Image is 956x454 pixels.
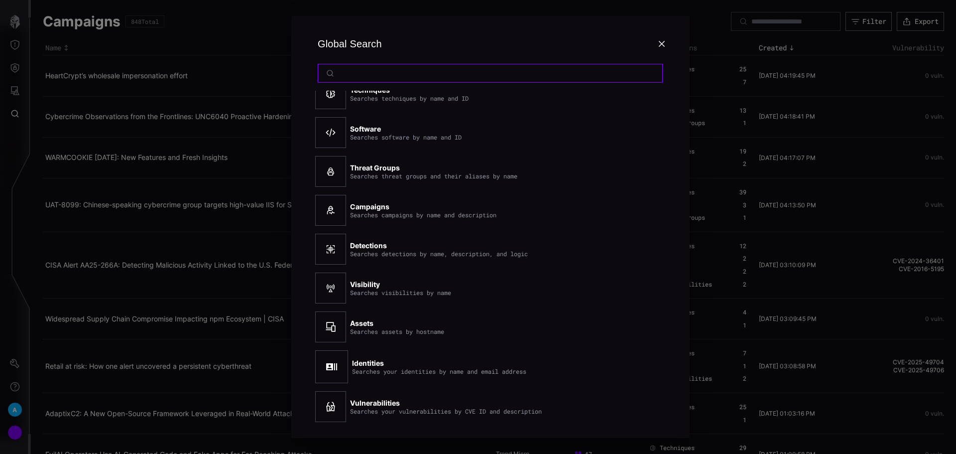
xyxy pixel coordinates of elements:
[350,408,542,415] div: Searches your vulnerabilities by CVE ID and description
[350,211,496,218] div: Searches campaigns by name and description
[350,250,528,257] div: Searches detections by name, description, and logic
[350,289,451,296] div: Searches visibilities by name
[350,125,381,133] strong: Software
[350,280,380,289] strong: Visibility
[350,328,444,335] div: Searches assets by hostname
[350,399,400,407] strong: Vulnerabilities
[350,202,389,211] strong: Campaigns
[352,359,384,367] strong: Identities
[350,172,517,179] div: Searches threat groups and their aliases by name
[352,368,526,375] div: Searches your identities by name and email address
[315,36,382,52] div: Global Search
[350,319,373,327] strong: Assets
[350,241,387,250] strong: Detections
[350,95,469,102] div: Searches techniques by name and ID
[350,163,400,172] strong: Threat Groups
[350,134,462,141] div: Searches software by name and ID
